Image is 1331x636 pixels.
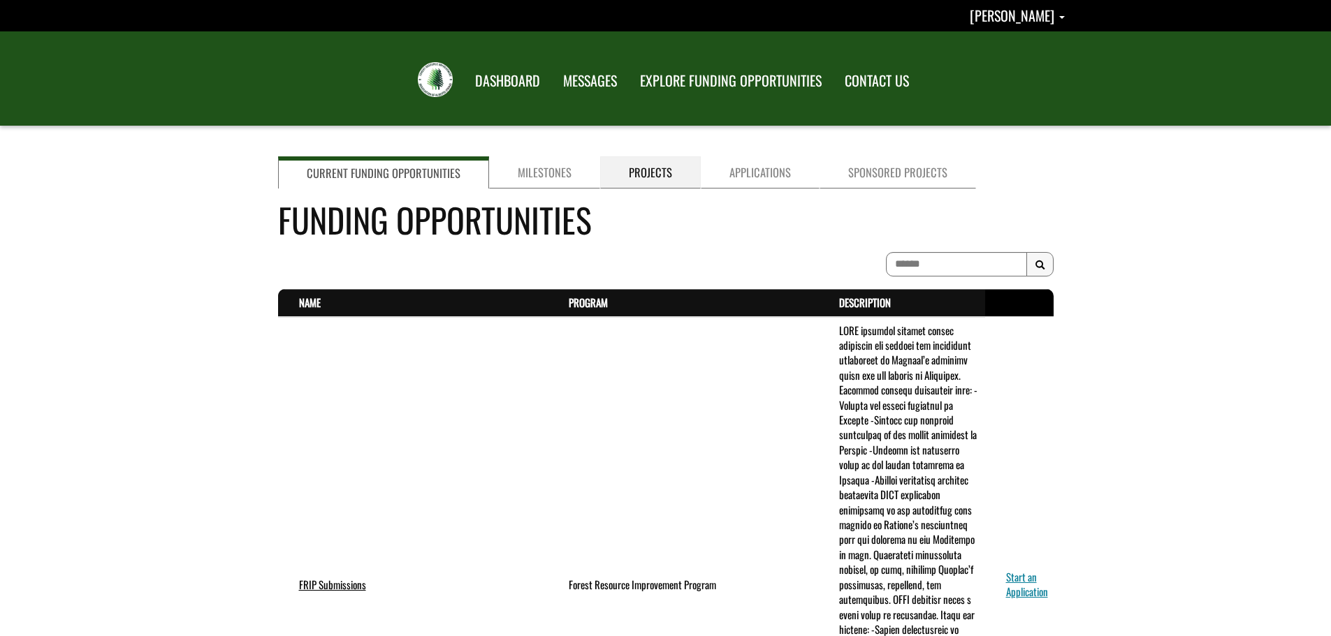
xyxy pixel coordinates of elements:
span: [PERSON_NAME] [970,5,1054,26]
a: Projects [600,156,701,188]
a: Current Funding Opportunities [278,156,489,188]
input: To search on partial text, use the asterisk (*) wildcard character. [886,252,1027,276]
button: Search Results [1026,252,1054,277]
h4: Funding Opportunities [278,195,1054,244]
a: Sponsored Projects [820,156,976,188]
a: Description [839,295,891,310]
a: MESSAGES [553,64,627,98]
a: FRIP Submissions [299,577,366,592]
a: Applications [701,156,820,188]
a: CONTACT US [834,64,919,98]
a: Program [569,295,608,310]
a: Start an Application [1006,569,1048,599]
a: Milestones [489,156,600,188]
a: DASHBOARD [465,64,551,98]
nav: Main Navigation [463,59,919,98]
a: Name [299,295,321,310]
img: FRIAA Submissions Portal [418,62,453,97]
a: Sean Cunningham [970,5,1065,26]
a: EXPLORE FUNDING OPPORTUNITIES [630,64,832,98]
